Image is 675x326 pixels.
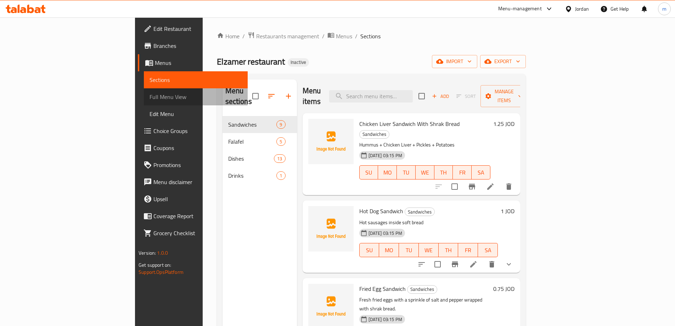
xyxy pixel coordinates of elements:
span: SA [481,245,495,255]
button: Add [429,91,452,102]
span: Add [431,92,450,100]
span: Inactive [288,59,309,65]
a: Edit Menu [144,105,248,122]
span: MO [381,167,394,178]
button: import [432,55,477,68]
button: FR [453,165,472,179]
button: TH [434,165,453,179]
span: TH [437,167,450,178]
svg: Show Choices [505,260,513,269]
div: Falafel5 [223,133,297,150]
div: Inactive [288,58,309,67]
button: SU [359,243,379,257]
a: Menus [327,32,352,41]
button: SA [472,165,490,179]
div: Sandwiches [407,285,437,294]
div: Menu-management [498,5,542,13]
span: [DATE] 03:15 PM [366,316,405,323]
button: TU [399,243,419,257]
div: Dishes [228,154,274,163]
span: Full Menu View [150,93,242,101]
span: Chicken Liver Sandwich With Shrak Bread [359,118,460,129]
span: TH [441,245,456,255]
span: Coupons [153,144,242,152]
span: Get support on: [139,260,171,270]
div: items [274,154,285,163]
div: Dishes13 [223,150,297,167]
div: Drinks [228,171,277,180]
button: show more [500,256,517,273]
a: Menu disclaimer [138,173,248,190]
a: Upsell [138,190,248,208]
button: Branch-specific-item [446,256,463,273]
span: Choice Groups [153,127,242,135]
span: Select section [414,89,429,104]
span: WE [422,245,436,255]
span: Manage items [486,87,522,105]
img: Hot Dog Sandwich [308,206,354,252]
a: Sections [144,71,248,88]
span: Upsell [153,195,242,203]
span: 5 [277,138,285,145]
span: 1 [277,172,285,179]
button: MO [378,165,397,179]
span: Select to update [447,179,462,194]
span: Falafel [228,137,277,146]
span: Menus [336,32,352,40]
h6: 1.25 JOD [493,119,514,129]
h6: 1 JOD [501,206,514,216]
p: Hummus + Chicken Liver + Pickles + Potatoes [359,140,490,149]
a: Coverage Report [138,208,248,225]
a: Coupons [138,139,248,156]
nav: Menu sections [223,113,297,187]
button: Add section [280,88,297,105]
img: Chicken Liver Sandwich With Shrak Bread [308,119,354,164]
span: TU [400,167,413,178]
a: Menus [138,54,248,71]
span: Sandwiches [405,208,434,216]
span: MO [382,245,396,255]
button: FR [458,243,478,257]
div: Sandwiches9 [223,116,297,133]
p: Hot sausages inside soft bread [359,218,498,227]
h2: Menu items [303,85,321,107]
input: search [329,90,413,103]
button: SA [478,243,498,257]
div: Jordan [575,5,589,13]
span: Menu disclaimer [153,178,242,186]
span: Select to update [430,257,445,272]
span: SU [362,167,376,178]
button: sort-choices [413,256,430,273]
div: items [276,137,285,146]
div: Sandwiches [359,130,389,139]
span: Sort sections [263,88,280,105]
a: Full Menu View [144,88,248,105]
span: 9 [277,121,285,128]
span: SU [362,245,377,255]
a: Edit menu item [486,182,495,191]
span: TU [402,245,416,255]
span: Coverage Report [153,212,242,220]
span: Edit Menu [150,110,242,118]
h6: 0.75 JOD [493,284,514,294]
div: items [276,120,285,129]
span: Edit Restaurant [153,24,242,33]
span: export [486,57,520,66]
span: Menus [155,59,242,67]
span: import [438,57,472,66]
span: Sandwiches [360,130,389,138]
span: FR [456,167,469,178]
span: Sandwiches [228,120,277,129]
span: m [662,5,666,13]
button: Manage items [480,85,528,107]
button: MO [379,243,399,257]
button: SU [359,165,378,179]
div: Drinks1 [223,167,297,184]
nav: breadcrumb [217,32,526,41]
span: Sections [150,76,242,84]
span: Select all sections [248,89,263,104]
li: / [355,32,358,40]
span: [DATE] 03:15 PM [366,152,405,159]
